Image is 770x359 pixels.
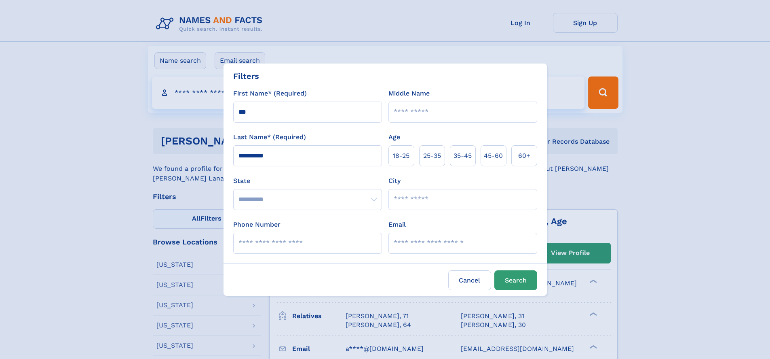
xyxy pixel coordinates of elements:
[233,89,307,98] label: First Name* (Required)
[233,176,382,186] label: State
[388,89,430,98] label: Middle Name
[393,151,409,161] span: 18‑25
[233,70,259,82] div: Filters
[388,220,406,229] label: Email
[388,132,400,142] label: Age
[518,151,530,161] span: 60+
[388,176,401,186] label: City
[494,270,537,290] button: Search
[484,151,503,161] span: 45‑60
[454,151,472,161] span: 35‑45
[233,132,306,142] label: Last Name* (Required)
[423,151,441,161] span: 25‑35
[448,270,491,290] label: Cancel
[233,220,281,229] label: Phone Number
